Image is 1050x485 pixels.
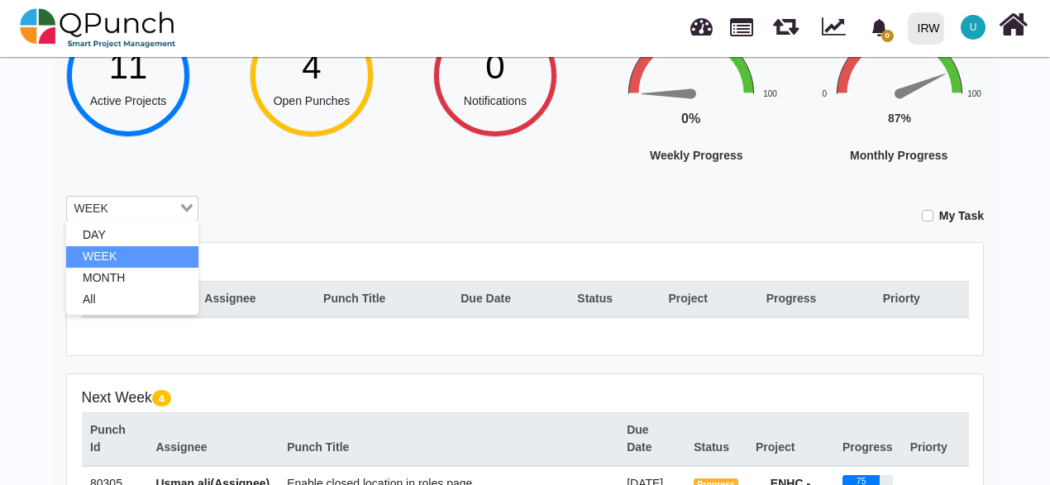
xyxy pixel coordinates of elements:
[823,88,828,97] text: 0
[109,47,148,86] span: 11
[970,22,977,32] span: U
[90,94,167,107] span: Active Projects
[690,10,713,35] span: Dashboard
[274,94,351,107] span: Open Punches
[766,290,866,307] div: Progress
[730,11,753,36] span: Projects
[82,257,969,274] h5: This Week
[204,290,306,307] div: Assignee
[694,439,738,456] div: Status
[888,112,912,125] text: 87%
[464,94,527,107] span: Notifications
[90,290,187,307] div: Punch Id
[898,69,947,97] path: 87 %. Speed.
[627,421,676,456] div: Due Date
[910,439,960,456] div: Priorty
[150,259,169,275] span: 0
[323,290,443,307] div: Punch Title
[617,7,873,212] div: Weekly Progress. Highcharts interactive chart.
[814,1,861,55] div: Dynamic Report
[461,290,560,307] div: Due Date
[82,389,969,407] h5: Next Week
[302,47,321,86] span: 4
[681,112,700,126] text: 0%
[918,14,940,43] div: IRW
[90,421,138,456] div: Punch Id
[155,439,270,456] div: Assignee
[861,1,901,53] a: bell fill0
[883,290,960,307] div: Priorty
[961,15,986,40] span: Usman.ali
[66,196,198,222] div: Search for option
[485,47,504,86] span: 0
[113,200,177,218] input: Search for option
[999,9,1028,40] i: Home
[850,149,947,162] text: Monthly Progress
[152,390,171,407] span: 4
[756,439,825,456] div: Project
[70,200,112,218] span: WEEK
[865,12,894,42] div: Notification
[939,207,984,225] label: My Task
[871,19,888,36] svg: bell fill
[668,290,748,307] div: Project
[900,1,951,55] a: IRW
[577,290,651,307] div: Status
[951,1,995,54] a: U
[617,7,873,212] svg: Interactive chart
[20,3,176,53] img: qpunch-sp.fa6292f.png
[881,30,894,42] span: 0
[773,8,799,36] span: Releases
[642,88,691,98] path: 0 %. Speed.
[763,88,777,97] text: 100
[650,149,743,162] text: Weekly Progress
[967,88,981,97] text: 100
[287,439,609,456] div: Punch Title
[842,439,893,456] div: Progress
